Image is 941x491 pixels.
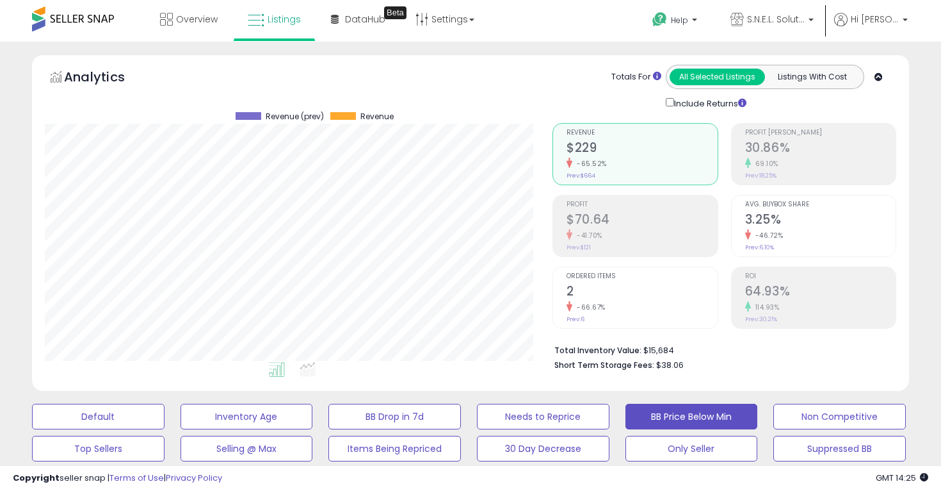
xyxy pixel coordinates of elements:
[747,13,805,26] span: S.N.E.L. Solutions
[567,212,717,229] h2: $70.64
[745,273,896,280] span: ROI
[477,404,609,429] button: Needs to Reprice
[567,172,595,179] small: Prev: $664
[625,436,758,462] button: Only Seller
[876,472,928,484] span: 2025-10-9 14:25 GMT
[567,284,717,301] h2: 2
[567,273,717,280] span: Ordered Items
[851,13,899,26] span: Hi [PERSON_NAME]
[572,303,606,312] small: -66.67%
[13,472,222,485] div: seller snap | |
[181,404,313,429] button: Inventory Age
[625,404,758,429] button: BB Price Below Min
[652,12,668,28] i: Get Help
[656,96,762,110] div: Include Returns
[745,244,774,251] small: Prev: 6.10%
[572,231,602,240] small: -41.70%
[360,112,394,121] span: Revenue
[764,69,860,85] button: Listings With Cost
[554,345,641,356] b: Total Inventory Value:
[328,404,461,429] button: BB Drop in 7d
[773,404,906,429] button: Non Competitive
[745,315,777,323] small: Prev: 30.21%
[751,159,778,169] small: 69.10%
[477,436,609,462] button: 30 Day Decrease
[567,315,584,323] small: Prev: 6
[32,404,165,429] button: Default
[567,201,717,208] span: Profit
[345,13,385,26] span: DataHub
[109,472,164,484] a: Terms of Use
[64,68,150,89] h5: Analytics
[554,360,654,370] b: Short Term Storage Fees:
[656,359,684,371] span: $38.06
[554,342,887,357] li: $15,684
[567,129,717,137] span: Revenue
[773,436,906,462] button: Suppressed BB
[745,212,896,229] h2: 3.25%
[32,436,165,462] button: Top Sellers
[834,13,908,42] a: Hi [PERSON_NAME]
[745,129,896,137] span: Profit [PERSON_NAME]
[181,436,313,462] button: Selling @ Max
[745,201,896,208] span: Avg. Buybox Share
[671,15,688,26] span: Help
[166,472,222,484] a: Privacy Policy
[572,159,607,169] small: -65.52%
[384,6,406,19] div: Tooltip anchor
[13,472,60,484] strong: Copyright
[751,303,780,312] small: 114.93%
[745,284,896,301] h2: 64.93%
[745,140,896,158] h2: 30.86%
[176,13,218,26] span: Overview
[268,13,301,26] span: Listings
[745,172,776,179] small: Prev: 18.25%
[642,2,710,42] a: Help
[751,231,784,240] small: -46.72%
[670,69,765,85] button: All Selected Listings
[611,71,661,83] div: Totals For
[266,112,324,121] span: Revenue (prev)
[328,436,461,462] button: Items Being Repriced
[567,140,717,158] h2: $229
[567,244,591,251] small: Prev: $121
